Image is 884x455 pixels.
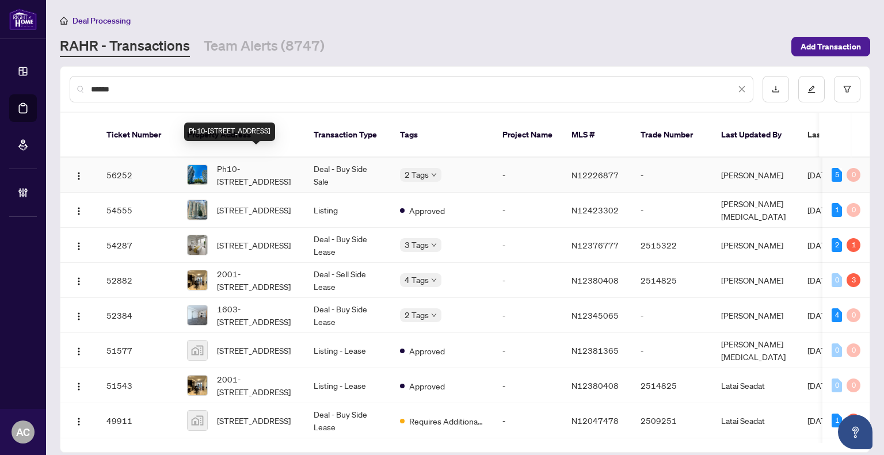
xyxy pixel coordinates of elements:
[847,378,860,392] div: 0
[188,305,207,325] img: thumbnail-img
[712,113,798,158] th: Last Updated By
[807,128,878,141] span: Last Modified Date
[712,333,798,368] td: [PERSON_NAME][MEDICAL_DATA]
[97,263,178,298] td: 52882
[832,203,842,217] div: 1
[405,238,429,251] span: 3 Tags
[631,298,712,333] td: -
[571,415,619,426] span: N12047478
[847,308,860,322] div: 0
[70,166,88,184] button: Logo
[178,113,304,158] th: Property Address
[9,9,37,30] img: logo
[807,380,833,391] span: [DATE]
[217,414,291,427] span: [STREET_ADDRESS]
[97,298,178,333] td: 52384
[493,158,562,193] td: -
[217,267,295,293] span: 2001-[STREET_ADDRESS]
[838,415,872,449] button: Open asap
[843,85,851,93] span: filter
[188,376,207,395] img: thumbnail-img
[631,403,712,438] td: 2509251
[97,333,178,368] td: 51577
[631,333,712,368] td: -
[74,242,83,251] img: Logo
[217,239,291,251] span: [STREET_ADDRESS]
[217,303,295,328] span: 1603-[STREET_ADDRESS]
[97,368,178,403] td: 51543
[712,263,798,298] td: [PERSON_NAME]
[571,240,619,250] span: N12376777
[631,193,712,228] td: -
[712,228,798,263] td: [PERSON_NAME]
[631,113,712,158] th: Trade Number
[304,333,391,368] td: Listing - Lease
[493,403,562,438] td: -
[70,306,88,324] button: Logo
[631,368,712,403] td: 2514825
[304,403,391,438] td: Deal - Buy Side Lease
[74,347,83,356] img: Logo
[832,238,842,252] div: 2
[97,228,178,263] td: 54287
[304,158,391,193] td: Deal - Buy Side Sale
[493,113,562,158] th: Project Name
[60,36,190,57] a: RAHR - Transactions
[807,415,833,426] span: [DATE]
[807,310,833,320] span: [DATE]
[70,201,88,219] button: Logo
[217,373,295,398] span: 2001-[STREET_ADDRESS]
[807,205,833,215] span: [DATE]
[712,403,798,438] td: Latai Seadat
[74,417,83,426] img: Logo
[493,228,562,263] td: -
[807,275,833,285] span: [DATE]
[571,275,619,285] span: N12380408
[70,341,88,360] button: Logo
[712,193,798,228] td: [PERSON_NAME][MEDICAL_DATA]
[97,403,178,438] td: 49911
[791,37,870,56] button: Add Transaction
[832,168,842,182] div: 5
[847,343,860,357] div: 0
[493,333,562,368] td: -
[409,345,445,357] span: Approved
[832,378,842,392] div: 0
[571,310,619,320] span: N12345065
[847,238,860,252] div: 1
[97,158,178,193] td: 56252
[847,203,860,217] div: 0
[571,205,619,215] span: N12423302
[631,263,712,298] td: 2514825
[571,170,619,180] span: N12226877
[204,36,325,57] a: Team Alerts (8747)
[74,312,83,321] img: Logo
[188,411,207,430] img: thumbnail-img
[217,344,291,357] span: [STREET_ADDRESS]
[184,123,275,141] div: Ph10-[STREET_ADDRESS]
[74,207,83,216] img: Logo
[70,271,88,289] button: Logo
[304,298,391,333] td: Deal - Buy Side Lease
[16,424,30,440] span: AC
[431,172,437,178] span: down
[217,162,295,188] span: Ph10-[STREET_ADDRESS]
[73,16,131,26] span: Deal Processing
[70,376,88,395] button: Logo
[832,414,842,427] div: 1
[832,308,842,322] div: 4
[631,158,712,193] td: -
[493,263,562,298] td: -
[97,113,178,158] th: Ticket Number
[409,204,445,217] span: Approved
[431,242,437,248] span: down
[431,312,437,318] span: down
[798,76,825,102] button: edit
[304,113,391,158] th: Transaction Type
[763,76,789,102] button: download
[712,158,798,193] td: [PERSON_NAME]
[188,200,207,220] img: thumbnail-img
[807,85,816,93] span: edit
[738,85,746,93] span: close
[405,273,429,286] span: 4 Tags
